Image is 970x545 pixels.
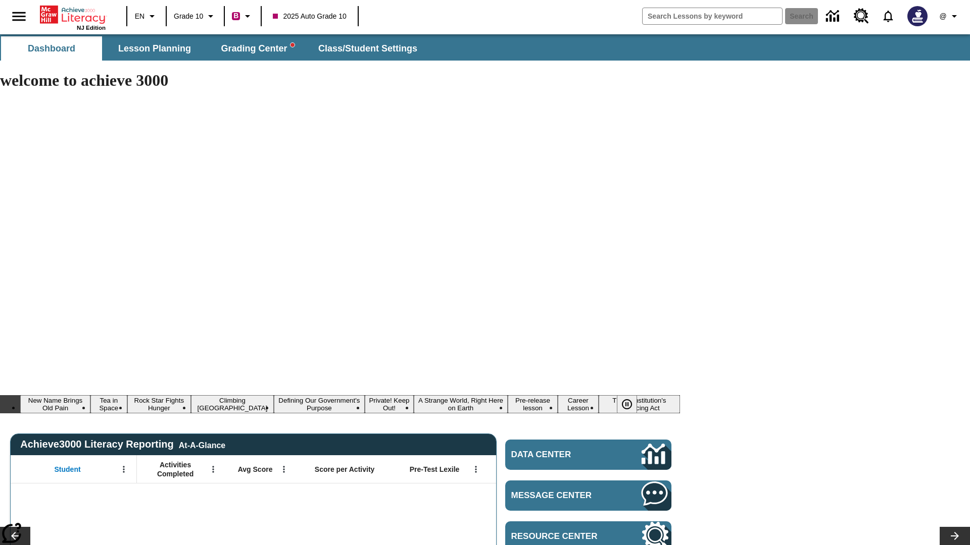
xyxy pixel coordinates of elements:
[238,465,273,474] span: Avg Score
[55,465,81,474] span: Student
[848,3,875,30] a: Resource Center, Will open in new tab
[77,25,106,31] span: NJ Edition
[617,395,637,413] button: Pause
[135,11,144,22] span: EN
[206,462,221,477] button: Open Menu
[558,395,599,413] button: Slide 9 Career Lesson
[40,4,106,31] div: Home
[179,439,225,450] div: At-A-Glance
[505,440,671,470] a: Data Center
[221,43,294,54] span: Grading Center
[127,395,191,413] button: Slide 3 Rock Star Fights Hunger
[130,7,163,25] button: Language: EN, Select a language
[820,3,848,30] a: Data Center
[508,395,558,413] button: Slide 8 Pre-release lesson
[273,11,346,22] span: 2025 Auto Grade 10
[599,395,680,413] button: Slide 10 The Constitution's Balancing Act
[207,36,308,61] button: Grading Center
[414,395,508,413] button: Slide 7 A Strange World, Right Here on Earth
[318,43,417,54] span: Class/Student Settings
[1,36,102,61] button: Dashboard
[104,36,205,61] button: Lesson Planning
[28,43,75,54] span: Dashboard
[511,490,611,501] span: Message Center
[365,395,414,413] button: Slide 6 Private! Keep Out!
[511,531,611,541] span: Resource Center
[90,395,127,413] button: Slide 2 Tea in Space
[875,3,901,29] a: Notifications
[907,6,928,26] img: Avatar
[934,7,966,25] button: Profile/Settings
[940,527,970,545] button: Lesson carousel, Next
[505,480,671,511] a: Message Center
[511,450,607,460] span: Data Center
[276,462,292,477] button: Open Menu
[20,395,90,413] button: Slide 1 New Name Brings Old Pain
[643,8,782,24] input: search field
[939,11,946,22] span: @
[901,3,934,29] button: Select a new avatar
[191,395,274,413] button: Slide 4 Climbing Mount Tai
[310,36,425,61] button: Class/Student Settings
[4,2,34,31] button: Open side menu
[410,465,460,474] span: Pre-Test Lexile
[617,395,647,413] div: Pause
[116,462,131,477] button: Open Menu
[170,7,221,25] button: Grade: Grade 10, Select a grade
[174,11,203,22] span: Grade 10
[290,43,295,47] svg: writing assistant alert
[142,460,209,478] span: Activities Completed
[40,5,106,25] a: Home
[233,10,238,22] span: B
[118,43,191,54] span: Lesson Planning
[20,439,225,450] span: Achieve3000 Literacy Reporting
[274,395,365,413] button: Slide 5 Defining Our Government's Purpose
[228,7,258,25] button: Boost Class color is violet red. Change class color
[468,462,483,477] button: Open Menu
[315,465,375,474] span: Score per Activity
